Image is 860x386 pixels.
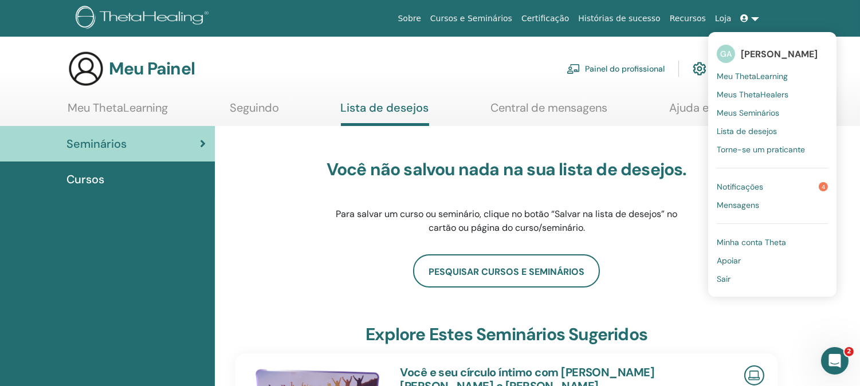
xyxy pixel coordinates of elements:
a: Painel do profissional [567,56,665,81]
font: Para salvar um curso ou seminário, clique no botão “Salvar na lista de desejos” no cartão ou pági... [336,208,677,234]
font: Meu Painel [109,57,195,80]
a: Meus Seminários [717,104,828,122]
font: Minha conta Theta [717,237,786,247]
a: Recursos [665,8,710,29]
a: Ajuda e Recursos [669,101,759,123]
font: Mensagens [717,200,759,210]
a: Meu ThetaLearning [717,67,828,85]
font: Apoiar [717,255,741,266]
a: Lista de desejos [341,101,429,126]
font: Lista de desejos [717,126,777,136]
font: Cursos e Seminários [430,14,512,23]
font: Loja [715,14,732,23]
img: chalkboard-teacher.svg [567,64,580,74]
font: Painel do profissional [585,64,665,74]
a: Lista de desejos [717,122,828,140]
img: Seminário Online ao Vivo [744,365,764,385]
font: explore estes seminários sugeridos [366,323,647,345]
font: GA [720,49,732,59]
a: Sobre [393,8,425,29]
a: Cursos e Seminários [426,8,517,29]
a: Notificações4 [717,178,828,196]
font: Meu ThetaLearning [68,100,168,115]
font: Meus ThetaHealers [717,89,788,100]
a: Central de mensagens [490,101,607,123]
a: Histórias de sucesso [574,8,665,29]
a: Certificação [517,8,574,29]
font: [PERSON_NAME] [741,48,818,60]
font: Torne-se um praticante [717,144,805,155]
font: Histórias de sucesso [578,14,660,23]
a: Minha conta Theta [717,233,828,251]
font: Você não salvou nada na sua lista de desejos. [327,158,687,180]
font: Sobre [398,14,421,23]
font: Central de mensagens [490,100,607,115]
font: 4 [822,183,825,191]
a: Apoiar [717,251,828,270]
font: pesquisar cursos e seminários [429,266,584,278]
a: Sair [717,270,828,288]
a: Torne-se um praticante [717,140,828,159]
font: Ajuda e Recursos [669,100,759,115]
font: 2 [847,348,851,355]
a: Mensagens [717,196,828,214]
a: pesquisar cursos e seminários [413,254,600,287]
img: logo.png [76,6,213,31]
font: Lista de desejos [341,100,429,115]
font: Cursos [66,172,104,187]
img: cog.svg [693,59,706,78]
a: Meu ThetaLearning [68,101,168,123]
a: GA[PERSON_NAME] [717,41,828,67]
font: Meus Seminários [717,108,779,118]
font: Seminários [66,136,127,151]
a: Loja [710,8,736,29]
font: Notificações [717,182,763,192]
a: Seguindo [230,101,279,123]
img: generic-user-icon.jpg [68,50,104,87]
font: Certificação [521,14,569,23]
a: Minha conta [693,56,758,81]
font: Seguindo [230,100,279,115]
font: Sair [717,274,731,284]
font: Meu ThetaLearning [717,71,788,81]
iframe: Chat ao vivo do Intercom [821,347,849,375]
font: Recursos [670,14,706,23]
a: Meus ThetaHealers [717,85,828,104]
